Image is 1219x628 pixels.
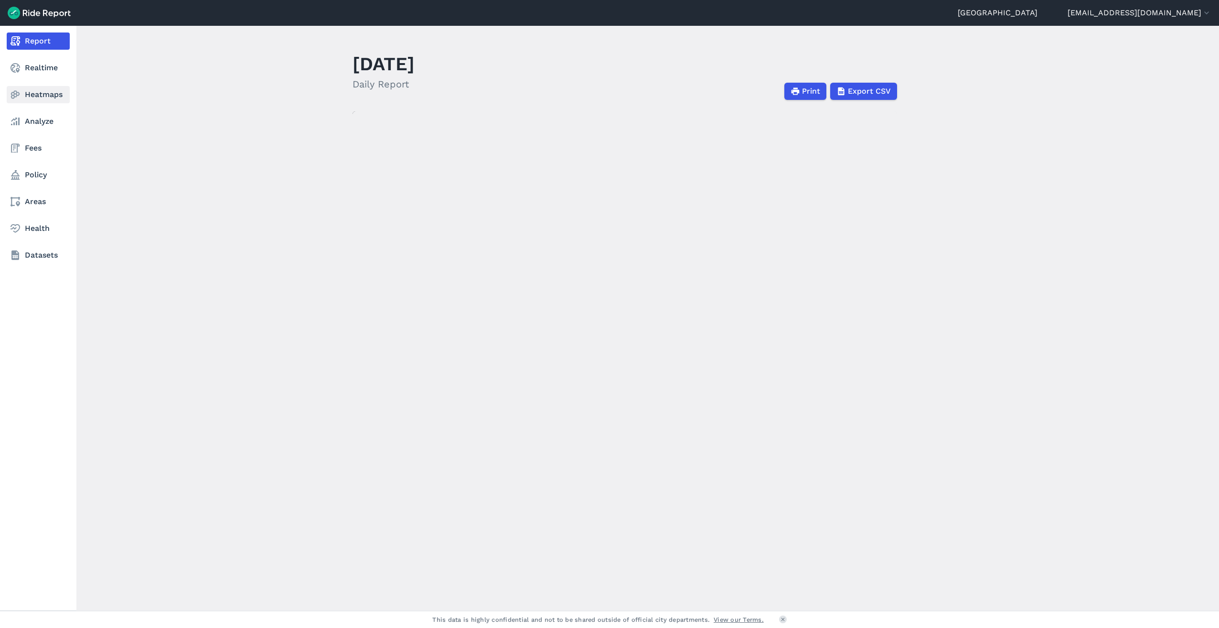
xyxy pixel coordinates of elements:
img: Ride Report [8,7,71,19]
button: Export CSV [830,83,897,100]
button: Print [784,83,826,100]
a: Datasets [7,247,70,264]
a: Policy [7,166,70,184]
a: Health [7,220,70,237]
button: [EMAIL_ADDRESS][DOMAIN_NAME] [1068,7,1211,19]
a: Areas [7,193,70,210]
span: Export CSV [848,86,891,97]
a: Report [7,32,70,50]
a: Heatmaps [7,86,70,103]
a: Analyze [7,113,70,130]
h1: [DATE] [353,51,415,77]
span: Print [802,86,820,97]
h2: Daily Report [353,77,415,91]
a: [GEOGRAPHIC_DATA] [958,7,1037,19]
a: Fees [7,140,70,157]
a: View our Terms. [714,615,764,624]
a: Realtime [7,59,70,76]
